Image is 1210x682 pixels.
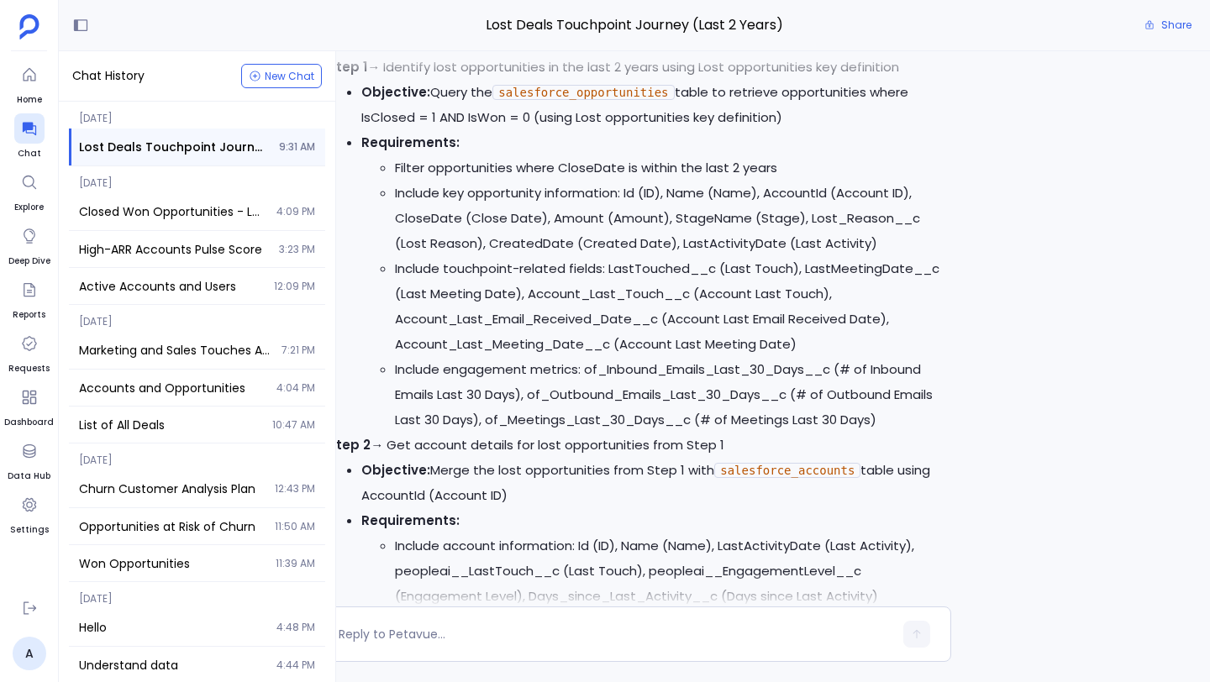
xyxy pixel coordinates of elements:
a: Chat [14,113,45,160]
span: Dashboard [4,416,54,429]
span: 4:04 PM [276,381,315,395]
span: 12:43 PM [275,482,315,496]
span: Churn Customer Analysis Plan [79,480,265,497]
code: salesforce_opportunities [492,85,674,100]
span: Data Hub [8,470,50,483]
strong: Objective: [361,83,430,101]
strong: Objective: [361,461,430,479]
span: [DATE] [69,102,325,125]
span: Accounts and Opportunities [79,380,266,396]
span: Deep Dive [8,254,50,268]
strong: Requirements: [361,511,460,529]
li: Include account information: Id (ID), Name (Name), LastActivityDate (Last Activity), peopleai__La... [395,533,941,609]
span: 10:47 AM [272,418,315,432]
span: 3:23 PM [279,243,315,256]
img: petavue logo [19,14,39,39]
a: Home [14,60,45,107]
span: Hello [79,619,266,636]
span: Lost Deals Touchpoint Journey (Last 2 Years) [79,139,269,155]
span: Settings [10,523,49,537]
span: Lost Deals Touchpoint Journey (Last 2 Years) [318,14,951,36]
button: Share [1134,13,1202,37]
span: New Chat [265,71,314,81]
span: 7:21 PM [281,344,315,357]
span: Chat [14,147,45,160]
span: [DATE] [69,166,325,190]
span: Marketing and Sales Touches Analysis [79,342,271,359]
span: High-ARR Accounts Pulse Score [79,241,269,258]
span: Chat History [72,67,145,85]
strong: Requirements: [361,134,460,151]
li: Query the table to retrieve opportunities where IsClosed = 1 AND IsWon = 0 (using Lost opportunit... [361,80,941,130]
span: 11:39 AM [276,557,315,570]
span: Understand data [79,657,266,674]
span: List of All Deals [79,417,262,433]
a: Reports [13,275,45,322]
li: Merge the lost opportunities from Step 1 with table using AccountId (Account ID) [361,458,941,508]
span: 4:09 PM [276,205,315,218]
span: Closed Won Opportunities - Last 2 Quarters [79,203,266,220]
span: Opportunities at Risk of Churn [79,518,265,535]
span: 4:48 PM [276,621,315,634]
a: Deep Dive [8,221,50,268]
span: Home [14,93,45,107]
code: salesforce_accounts [714,463,860,478]
a: A [13,637,46,670]
a: Requests [8,328,50,375]
strong: Step 2 [328,436,371,454]
li: Include key opportunity information: Id (ID), Name (Name), AccountId (Account ID), CloseDate (Clo... [395,181,941,256]
li: Include touchpoint-related fields: LastTouched__c (Last Touch), LastMeetingDate__c (Last Meeting ... [395,256,941,357]
span: 9:31 AM [279,140,315,154]
span: Active Accounts and Users [79,278,264,295]
li: Include engagement metrics: of_Inbound_Emails_Last_30_Days__c (# of Inbound Emails Last 30 Days),... [395,357,941,433]
span: [DATE] [69,582,325,606]
span: 4:44 PM [276,658,315,672]
p: → Get account details for lost opportunities from Step 1 [328,433,941,458]
li: Filter opportunities where CloseDate is within the last 2 years [395,155,941,181]
a: Settings [10,490,49,537]
a: Data Hub [8,436,50,483]
button: New Chat [241,64,322,88]
span: [DATE] [69,305,325,328]
span: Requests [8,362,50,375]
a: Dashboard [4,382,54,429]
span: Explore [14,201,45,214]
span: [DATE] [69,443,325,467]
span: 12:09 PM [274,280,315,293]
span: Share [1161,18,1192,32]
a: Explore [14,167,45,214]
span: Reports [13,308,45,322]
span: Won Opportunities [79,555,266,572]
span: 11:50 AM [275,520,315,533]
